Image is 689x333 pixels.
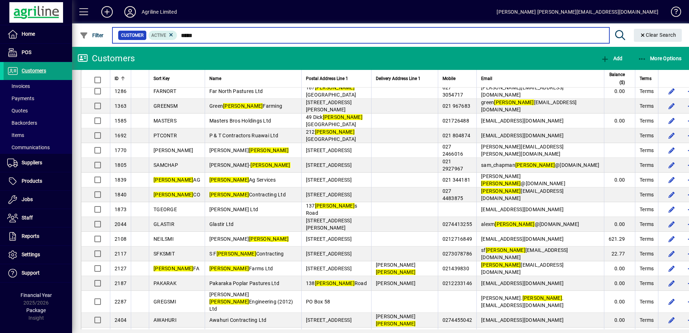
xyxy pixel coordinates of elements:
span: [PERSON_NAME] [209,147,289,153]
span: NEILSMI [154,236,174,242]
span: Postal Address Line 1 [306,75,348,83]
span: 0274413255 [443,221,472,227]
span: 2187 [115,280,126,286]
span: Terms [640,235,654,243]
span: Far North Pastures Ltd [209,88,263,94]
a: Knowledge Base [666,1,680,25]
span: 021 2927967 [443,159,463,172]
span: [PERSON_NAME] [209,236,289,242]
span: POS [22,49,31,55]
em: [PERSON_NAME] [209,192,249,197]
span: 1840 [115,192,126,197]
span: [STREET_ADDRESS] [306,192,352,197]
em: [PERSON_NAME] [323,114,363,120]
button: Edit [666,277,677,289]
a: Items [4,129,72,141]
span: PO Box 58 [306,299,330,305]
span: FA [154,266,199,271]
button: Edit [666,233,677,245]
button: Edit [666,296,677,307]
span: [PERSON_NAME] [376,280,415,286]
span: 2117 [115,251,126,257]
span: 2404 [115,317,126,323]
td: 0.00 [604,276,635,291]
div: ID [115,75,126,83]
span: Backorders [7,120,37,126]
span: 212 [GEOGRAPHIC_DATA] [306,129,356,142]
span: 49 Dick [GEOGRAPHIC_DATA] [306,114,363,127]
span: 138 Road [306,280,367,286]
a: POS [4,44,72,62]
span: PAKARAK [154,280,177,286]
a: Settings [4,246,72,264]
a: Backorders [4,117,72,129]
em: [PERSON_NAME] [250,162,290,168]
button: Edit [666,174,677,186]
button: Profile [119,5,142,18]
td: 0.00 [604,313,635,328]
span: [PERSON_NAME] @[DOMAIN_NAME] [481,173,565,186]
a: Suppliers [4,154,72,172]
em: [PERSON_NAME] [495,221,534,227]
em: [PERSON_NAME] [481,181,521,186]
span: [EMAIL_ADDRESS][DOMAIN_NAME] [481,207,564,212]
span: FARNORT [154,88,176,94]
span: GREENSM [154,103,178,109]
span: Contracting Ltd [209,192,286,197]
span: Terms [640,316,654,324]
a: Jobs [4,191,72,209]
em: [PERSON_NAME] [515,162,555,168]
em: [PERSON_NAME] [376,321,415,327]
span: Sort Key [154,75,170,83]
td: 0.00 [604,291,635,313]
button: Add [599,52,624,65]
em: [PERSON_NAME] [154,192,193,197]
em: [PERSON_NAME] [481,188,521,194]
a: Payments [4,92,72,105]
td: 0.00 [604,84,635,99]
span: [STREET_ADDRESS] [306,266,352,271]
span: Home [22,31,35,37]
span: 2287 [115,299,126,305]
div: Mobile [443,75,472,83]
button: Edit [666,145,677,156]
span: 021 344181 [443,177,471,183]
span: PTCONTR [154,133,177,138]
em: [PERSON_NAME] [315,85,355,90]
span: SFKSMIT [154,251,175,257]
button: Edit [666,115,677,126]
span: Add [601,55,622,61]
em: [PERSON_NAME] [249,147,289,153]
span: TGEORGE [154,207,177,212]
span: Products [22,178,42,184]
em: [PERSON_NAME] [481,262,521,268]
span: Terms [640,75,652,83]
span: green [EMAIL_ADDRESS][DOMAIN_NAME] [481,99,577,112]
span: [PERSON_NAME][EMAIL_ADDRESS][PERSON_NAME][DOMAIN_NAME] [481,144,564,157]
button: Clear [634,29,682,42]
span: 2044 [115,221,126,227]
span: Communications [7,145,50,150]
td: 0.00 [604,217,635,232]
span: Filter [80,32,104,38]
button: Edit [666,204,677,215]
button: Edit [666,218,677,230]
td: 0.00 [604,114,635,128]
span: 1805 [115,162,126,168]
span: [EMAIL_ADDRESS][DOMAIN_NAME] [481,236,564,242]
span: 021726488 [443,118,469,124]
td: 621.29 [604,232,635,247]
span: Support [22,270,40,276]
em: [PERSON_NAME] [315,280,355,286]
button: Edit [666,130,677,141]
span: AWAHURI [154,317,177,323]
span: Ag Services [209,177,276,183]
span: 1585 [115,118,126,124]
a: Communications [4,141,72,154]
span: alexm @[DOMAIN_NAME] [481,221,579,227]
span: Financial Year [21,292,52,298]
span: sf [EMAIL_ADDRESS][DOMAIN_NAME] [481,247,568,260]
span: Terms [640,265,654,272]
span: Terms [640,280,654,287]
span: [PERSON_NAME]- [209,162,290,168]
